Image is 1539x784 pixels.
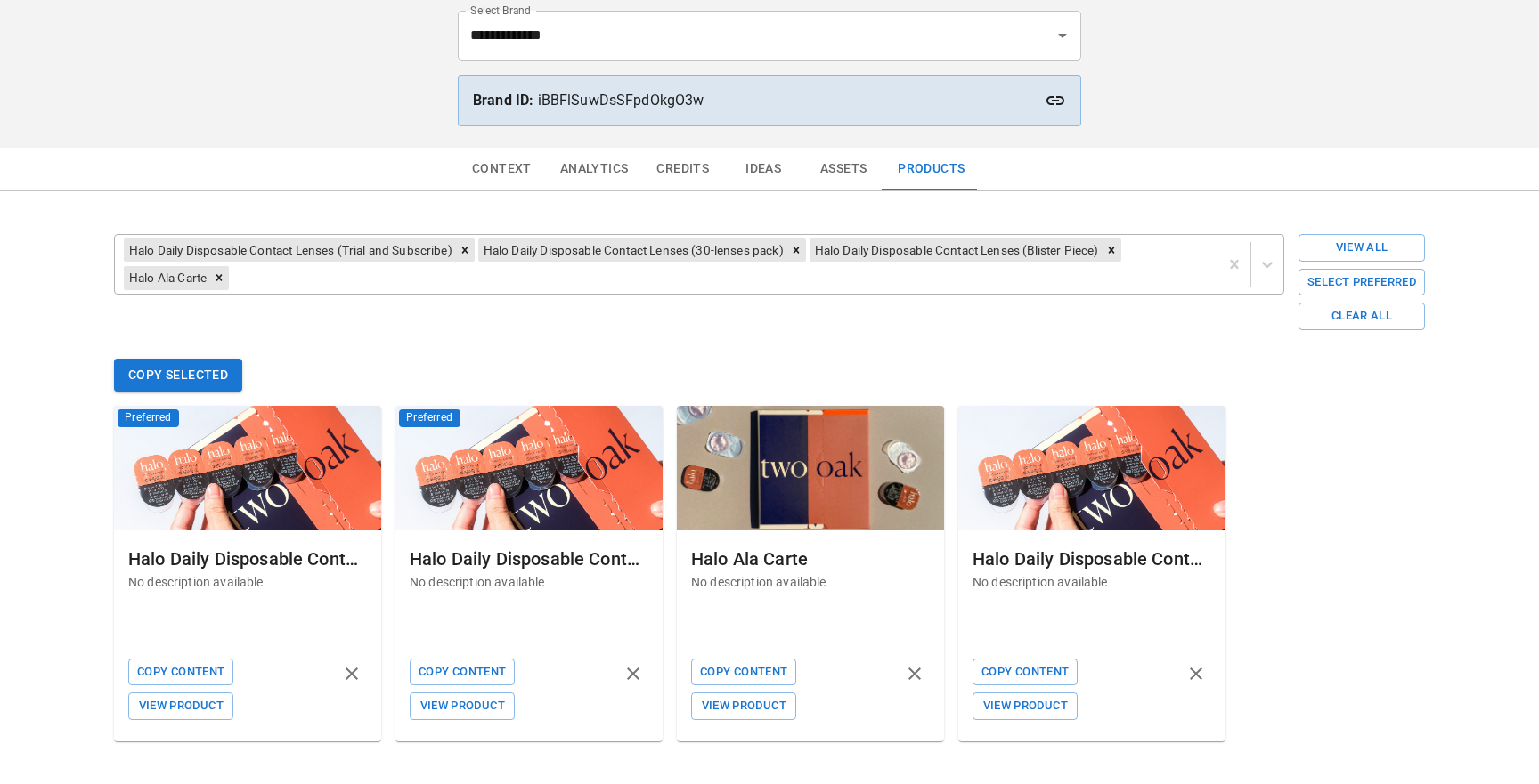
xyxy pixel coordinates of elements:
img: Halo Daily Disposable Contact Lenses (30-lenses pack) [114,406,381,530]
p: No description available [410,573,648,644]
strong: Brand ID: [473,92,533,109]
button: remove product [900,659,930,689]
p: No description available [128,573,367,644]
div: Halo Ala Carte [124,266,209,289]
div: Remove Halo Daily Disposable Contact Lenses (Blister Piece) [1102,238,1121,262]
label: Select Brand [470,3,531,18]
button: remove product [337,659,367,689]
button: Select Preferred [1299,269,1425,296]
div: Remove Halo Daily Disposable Contact Lenses (Trial and Subscribe) [455,238,475,262]
button: Copy Content [410,659,515,686]
div: Remove Halo Daily Disposable Contact Lenses (30-lenses pack) [786,238,806,262]
span: Preferred [399,409,460,427]
div: Halo Daily Disposable Contact Lenses (Blister Piece) [410,545,648,573]
button: Copy Content [691,659,796,686]
button: Products [883,148,979,190]
button: Copy Content [128,659,233,686]
button: Analytics [546,148,643,190]
button: Ideas [723,148,803,190]
button: Copy Content [973,659,1078,686]
p: No description available [973,573,1211,644]
span: Preferred [118,409,179,427]
button: Clear All [1299,303,1425,330]
img: Halo Daily Disposable Contact Lenses (Trial and Subscribe) [958,406,1225,530]
div: Halo Daily Disposable Contact Lenses (30-lenses pack) [128,545,367,573]
img: Halo Daily Disposable Contact Lenses (Blister Piece) [395,406,663,530]
div: Halo Daily Disposable Contact Lenses (Blister Piece) [810,238,1102,262]
button: View Product [128,692,233,720]
button: Copy Selected [114,359,242,392]
p: No description available [691,573,930,644]
button: View Product [973,692,1078,720]
div: Halo Daily Disposable Contact Lenses (Trial and Subscribe) [973,545,1211,573]
button: Context [458,148,546,190]
p: iBBFlSuwDsSFpdOkgO3w [473,90,1066,111]
button: Credits [642,148,723,190]
div: Halo Ala Carte [691,545,930,573]
button: View All [1299,234,1425,262]
img: Halo Ala Carte [677,406,944,530]
div: Remove Halo Ala Carte [209,266,229,289]
button: Assets [803,148,883,190]
div: Halo Daily Disposable Contact Lenses (Trial and Subscribe) [124,238,455,262]
button: Open [1050,23,1075,48]
button: remove product [618,659,648,689]
button: View Product [410,692,515,720]
div: Halo Daily Disposable Contact Lenses (30-lenses pack) [478,238,786,262]
button: View Product [691,692,796,720]
button: remove product [1181,659,1211,689]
